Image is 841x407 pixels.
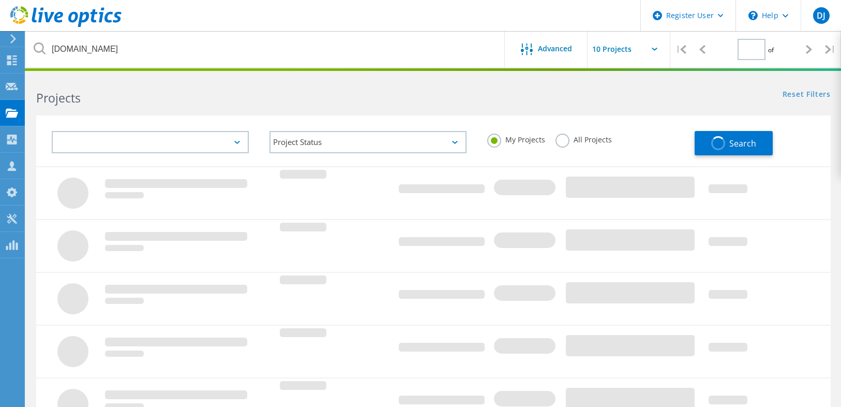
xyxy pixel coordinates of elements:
input: Search projects by name, owner, ID, company, etc [26,31,505,67]
span: Advanced [538,45,572,52]
svg: \n [748,11,758,20]
label: My Projects [487,134,545,143]
a: Live Optics Dashboard [10,22,122,29]
a: Reset Filters [783,91,831,99]
div: Project Status [269,131,467,153]
div: | [820,31,841,68]
label: All Projects [555,134,612,143]
b: Projects [36,90,81,106]
span: Search [729,138,756,149]
button: Search [695,131,773,155]
span: DJ [817,11,825,20]
div: | [670,31,692,68]
span: of [768,46,774,54]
